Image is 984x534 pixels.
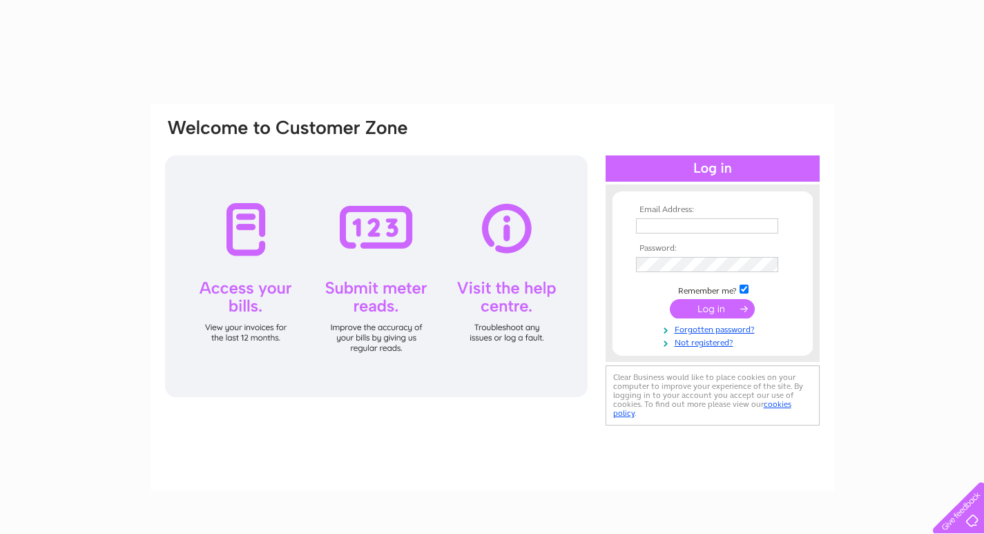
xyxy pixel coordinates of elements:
a: Forgotten password? [636,322,793,335]
input: Submit [670,299,755,318]
a: cookies policy [613,399,791,418]
div: Clear Business would like to place cookies on your computer to improve your experience of the sit... [606,365,820,426]
a: Not registered? [636,335,793,348]
th: Password: [633,244,793,254]
th: Email Address: [633,205,793,215]
td: Remember me? [633,283,793,296]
